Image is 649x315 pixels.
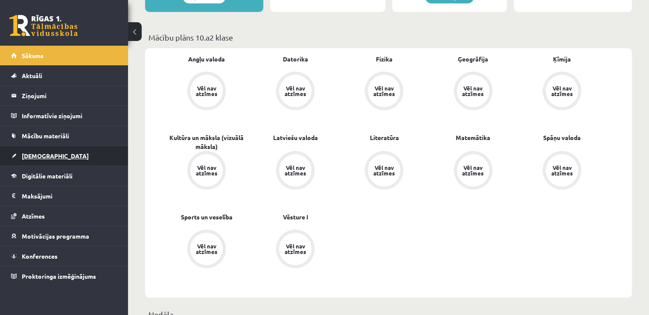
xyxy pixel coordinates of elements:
[461,165,485,176] div: Vēl nav atzīmes
[11,106,117,125] a: Informatīvie ziņojumi
[11,266,117,286] a: Proktoringa izmēģinājums
[11,126,117,146] a: Mācību materiāli
[195,85,218,96] div: Vēl nav atzīmes
[251,230,340,270] a: Vēl nav atzīmes
[11,186,117,206] a: Maksājumi
[283,213,308,222] a: Vēsture I
[283,85,307,96] div: Vēl nav atzīmes
[340,72,428,112] a: Vēl nav atzīmes
[340,151,428,191] a: Vēl nav atzīmes
[550,85,574,96] div: Vēl nav atzīmes
[22,252,58,260] span: Konferences
[162,151,251,191] a: Vēl nav atzīmes
[283,165,307,176] div: Vēl nav atzīmes
[162,72,251,112] a: Vēl nav atzīmes
[550,165,574,176] div: Vēl nav atzīmes
[461,85,485,96] div: Vēl nav atzīmes
[458,55,488,64] a: Ģeogrāfija
[148,32,629,43] p: Mācību plāns 10.a2 klase
[22,212,45,220] span: Atzīmes
[162,230,251,270] a: Vēl nav atzīmes
[188,55,225,64] a: Angļu valoda
[22,186,117,206] legend: Maksājumi
[518,72,606,112] a: Vēl nav atzīmes
[181,213,233,222] a: Sports un veselība
[195,165,218,176] div: Vēl nav atzīmes
[11,166,117,186] a: Digitālie materiāli
[518,151,606,191] a: Vēl nav atzīmes
[273,133,318,142] a: Latviešu valoda
[22,72,42,79] span: Aktuāli
[22,172,73,180] span: Digitālie materiāli
[11,146,117,166] a: [DEMOGRAPHIC_DATA]
[283,55,308,64] a: Datorika
[11,206,117,226] a: Atzīmes
[553,55,571,64] a: Ķīmija
[11,46,117,65] a: Sākums
[11,246,117,266] a: Konferences
[22,132,69,140] span: Mācību materiāli
[429,151,518,191] a: Vēl nav atzīmes
[543,133,581,142] a: Spāņu valoda
[22,106,117,125] legend: Informatīvie ziņojumi
[456,133,490,142] a: Matemātika
[251,72,340,112] a: Vēl nav atzīmes
[251,151,340,191] a: Vēl nav atzīmes
[195,243,218,254] div: Vēl nav atzīmes
[283,243,307,254] div: Vēl nav atzīmes
[22,86,117,105] legend: Ziņojumi
[9,15,78,36] a: Rīgas 1. Tālmācības vidusskola
[22,232,89,240] span: Motivācijas programma
[22,272,96,280] span: Proktoringa izmēģinājums
[11,86,117,105] a: Ziņojumi
[370,133,399,142] a: Literatūra
[429,72,518,112] a: Vēl nav atzīmes
[22,52,44,59] span: Sākums
[22,152,89,160] span: [DEMOGRAPHIC_DATA]
[372,85,396,96] div: Vēl nav atzīmes
[372,165,396,176] div: Vēl nav atzīmes
[162,133,251,151] a: Kultūra un māksla (vizuālā māksla)
[376,55,393,64] a: Fizika
[11,226,117,246] a: Motivācijas programma
[11,66,117,85] a: Aktuāli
